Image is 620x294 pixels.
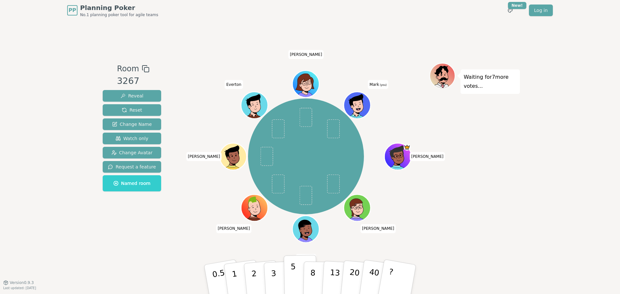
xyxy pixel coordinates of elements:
span: PP [68,6,76,14]
div: 3267 [117,75,149,88]
button: New! [504,5,516,16]
button: Reset [103,104,161,116]
button: Click to change your avatar [345,93,370,118]
button: Request a feature [103,161,161,173]
span: Click to change your name [216,224,252,233]
span: Request a feature [108,164,156,170]
button: Named room [103,175,161,191]
button: Reveal [103,90,161,102]
span: No.1 planning poker tool for agile teams [80,12,158,17]
a: Log in [529,5,553,16]
span: (you) [379,84,387,86]
span: Watch only [116,135,149,142]
div: New! [508,2,526,9]
span: Planning Poker [80,3,158,12]
span: Click to change your name [186,152,222,161]
span: Reveal [120,93,143,99]
button: Watch only [103,133,161,144]
span: Reset [122,107,142,113]
span: Named room [113,180,150,187]
span: Rafael is the host [404,144,411,151]
button: Change Name [103,118,161,130]
button: Version0.9.3 [3,280,34,285]
span: Change Avatar [111,149,153,156]
span: Last updated: [DATE] [3,286,36,290]
span: Room [117,63,139,75]
span: Change Name [112,121,152,127]
span: Click to change your name [288,50,324,59]
span: Click to change your name [360,224,396,233]
p: Waiting for 7 more votes... [464,73,517,91]
span: Version 0.9.3 [10,280,34,285]
span: Click to change your name [296,254,316,263]
span: Click to change your name [410,152,445,161]
span: Click to change your name [225,80,243,89]
button: Change Avatar [103,147,161,158]
a: PPPlanning PokerNo.1 planning poker tool for agile teams [67,3,158,17]
span: Click to change your name [368,80,388,89]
